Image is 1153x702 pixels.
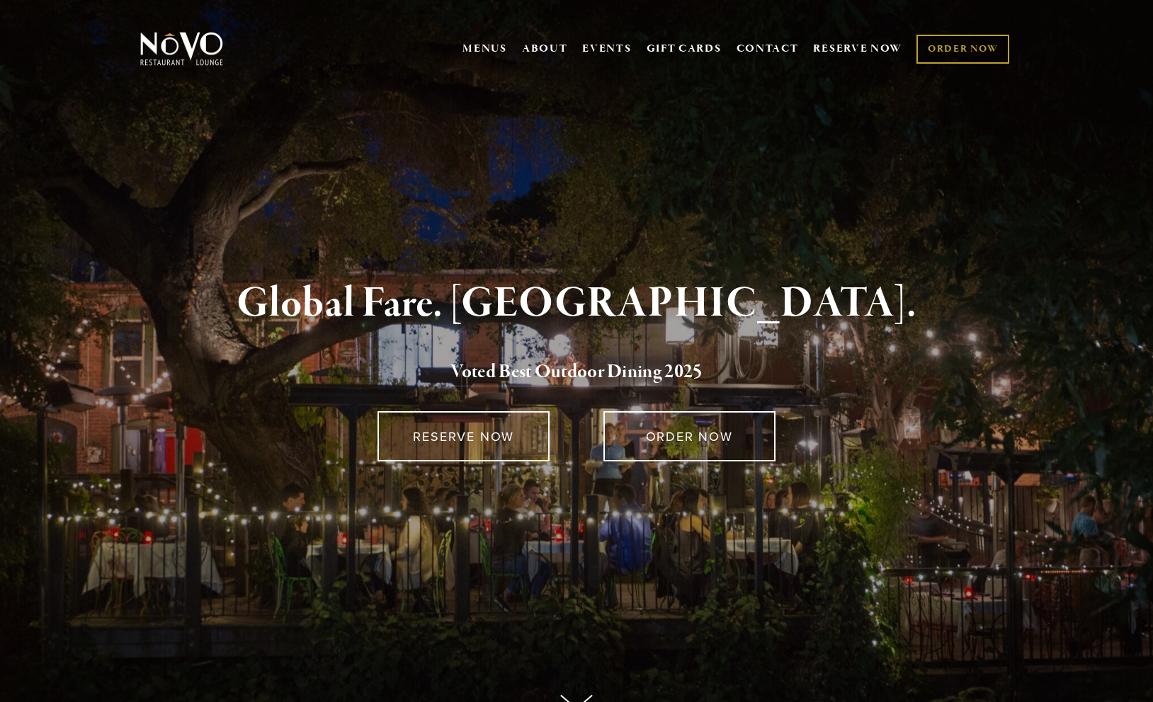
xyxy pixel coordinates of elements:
[603,411,776,461] a: ORDER NOW
[164,357,989,387] h2: 5
[522,42,568,56] a: ABOUT
[916,35,1009,64] a: ORDER NOW
[137,31,226,67] img: Novo Restaurant &amp; Lounge
[582,42,631,56] a: EVENTS
[237,277,916,330] strong: Global Fare. [GEOGRAPHIC_DATA].
[737,35,799,62] a: CONTACT
[377,411,550,461] a: RESERVE NOW
[450,359,693,386] a: Voted Best Outdoor Dining 202
[813,35,902,62] a: RESERVE NOW
[462,42,507,56] a: MENUS
[647,35,722,62] a: GIFT CARDS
